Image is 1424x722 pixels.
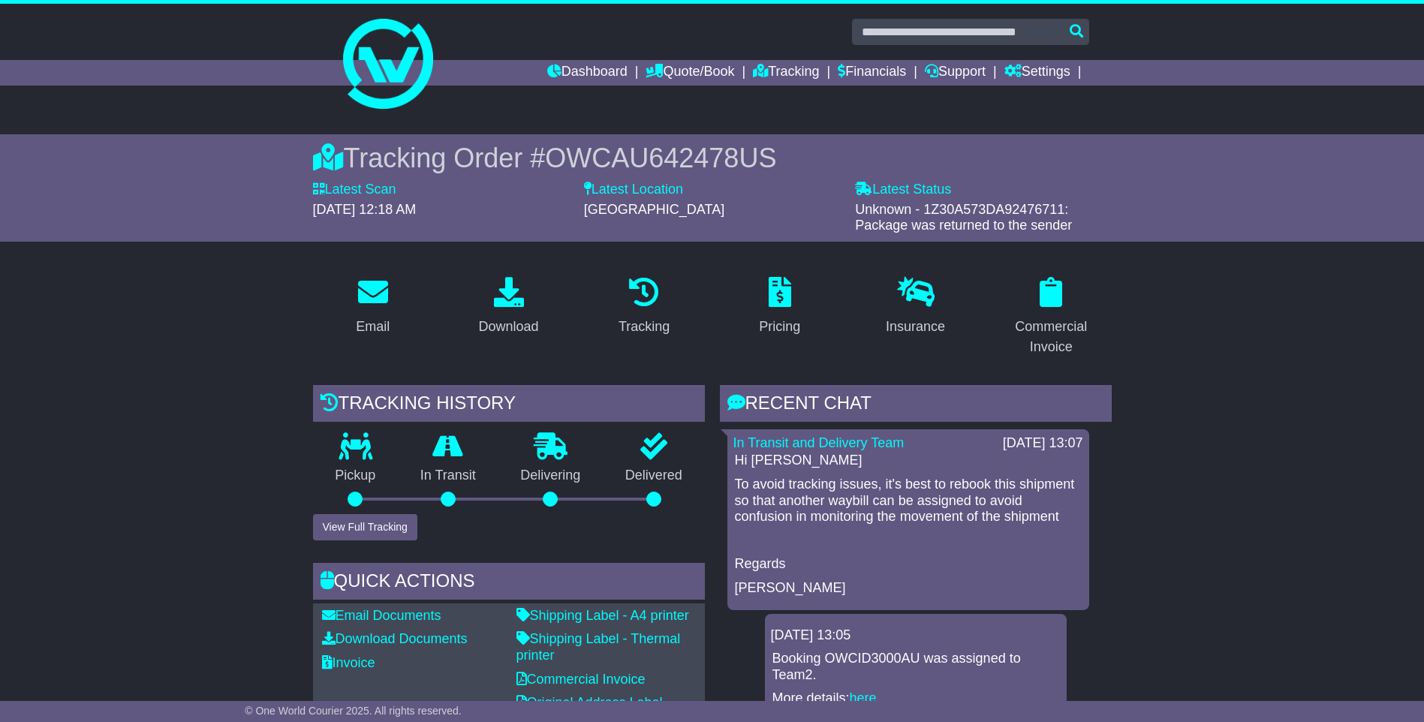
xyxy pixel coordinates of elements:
[516,631,681,663] a: Shipping Label - Thermal printer
[855,202,1072,233] span: Unknown - 1Z30A573DA92476711: Package was returned to the sender
[584,202,724,217] span: [GEOGRAPHIC_DATA]
[733,435,905,450] a: In Transit and Delivery Team
[356,317,390,337] div: Email
[735,580,1082,597] p: [PERSON_NAME]
[313,385,705,426] div: Tracking history
[603,468,705,484] p: Delivered
[313,563,705,603] div: Quick Actions
[1001,317,1102,357] div: Commercial Invoice
[759,317,800,337] div: Pricing
[498,468,604,484] p: Delivering
[735,453,1082,469] p: Hi [PERSON_NAME]
[619,317,670,337] div: Tracking
[322,608,441,623] a: Email Documents
[478,317,538,337] div: Download
[855,182,951,198] label: Latest Status
[245,705,462,717] span: © One World Courier 2025. All rights reserved.
[584,182,683,198] label: Latest Location
[772,651,1059,683] p: Booking OWCID3000AU was assigned to Team2.
[772,690,1059,707] p: More details: .
[468,272,548,342] a: Download
[545,143,776,173] span: OWCAU642478US
[720,385,1112,426] div: RECENT CHAT
[313,142,1112,174] div: Tracking Order #
[876,272,955,342] a: Insurance
[516,695,663,710] a: Original Address Label
[886,317,945,337] div: Insurance
[322,655,375,670] a: Invoice
[749,272,810,342] a: Pricing
[313,202,417,217] span: [DATE] 12:18 AM
[753,60,819,86] a: Tracking
[516,608,689,623] a: Shipping Label - A4 printer
[322,631,468,646] a: Download Documents
[547,60,628,86] a: Dashboard
[735,477,1082,525] p: To avoid tracking issues, it's best to rebook this shipment so that another waybill can be assign...
[1004,60,1070,86] a: Settings
[313,182,396,198] label: Latest Scan
[516,672,646,687] a: Commercial Invoice
[646,60,734,86] a: Quote/Book
[850,690,877,705] a: here
[609,272,679,342] a: Tracking
[735,556,1082,573] p: Regards
[838,60,906,86] a: Financials
[398,468,498,484] p: In Transit
[925,60,986,86] a: Support
[1003,435,1083,452] div: [DATE] 13:07
[771,627,1061,644] div: [DATE] 13:05
[313,514,417,540] button: View Full Tracking
[313,468,399,484] p: Pickup
[991,272,1112,363] a: Commercial Invoice
[346,272,399,342] a: Email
